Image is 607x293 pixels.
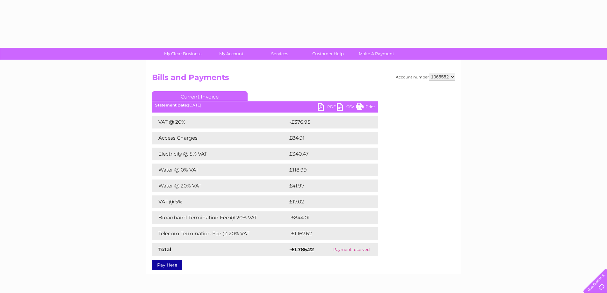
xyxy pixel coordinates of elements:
td: -£844.01 [288,211,367,224]
td: £84.91 [288,132,365,144]
td: VAT @ 5% [152,195,288,208]
a: My Clear Business [156,48,209,60]
td: Telecom Termination Fee @ 20% VAT [152,227,288,240]
div: Account number [396,73,455,81]
td: £340.47 [288,148,367,160]
a: PDF [318,103,337,112]
td: Electricity @ 5% VAT [152,148,288,160]
td: VAT @ 20% [152,116,288,128]
b: Statement Date: [155,103,188,107]
td: £118.99 [288,164,366,176]
a: Customer Help [302,48,354,60]
div: [DATE] [152,103,378,107]
td: £41.97 [288,179,365,192]
h2: Bills and Payments [152,73,455,85]
a: Services [253,48,306,60]
td: -£1,167.62 [288,227,368,240]
td: Payment received [325,243,378,256]
td: Water @ 20% VAT [152,179,288,192]
td: Access Charges [152,132,288,144]
a: Print [356,103,375,112]
td: Water @ 0% VAT [152,164,288,176]
strong: Total [158,246,171,253]
td: Broadband Termination Fee @ 20% VAT [152,211,288,224]
strong: -£1,785.22 [289,246,314,253]
a: Make A Payment [350,48,403,60]
a: My Account [205,48,257,60]
td: £17.02 [288,195,365,208]
a: CSV [337,103,356,112]
td: -£376.95 [288,116,368,128]
a: Current Invoice [152,91,248,101]
a: Pay Here [152,260,182,270]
